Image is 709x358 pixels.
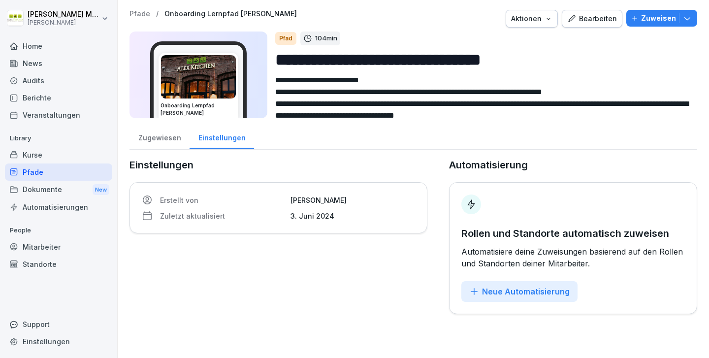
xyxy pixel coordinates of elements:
img: l6qjhl9rz7sybgh3t81c3zrc.png [161,55,236,98]
a: Automatisierungen [5,198,112,216]
button: Zuweisen [626,10,697,27]
a: Einstellungen [5,333,112,350]
p: / [156,10,159,18]
p: Automatisierung [449,158,528,172]
p: Rollen und Standorte automatisch zuweisen [461,226,685,241]
p: People [5,223,112,238]
a: Audits [5,72,112,89]
div: Dokumente [5,181,112,199]
a: News [5,55,112,72]
div: New [93,184,109,195]
a: Home [5,37,112,55]
div: Neue Automatisierung [469,286,570,297]
p: 3. Juni 2024 [290,211,415,221]
p: [PERSON_NAME] [28,19,99,26]
a: Pfade [5,163,112,181]
div: Pfad [275,32,296,45]
p: 104 min [315,33,337,43]
a: Zugewiesen [129,124,190,149]
button: Aktionen [506,10,558,28]
a: Kurse [5,146,112,163]
a: Einstellungen [190,124,254,149]
p: Einstellungen [129,158,427,172]
a: Standorte [5,256,112,273]
div: Aktionen [511,13,552,24]
div: Bearbeiten [567,13,617,24]
a: Pfade [129,10,150,18]
p: Zuweisen [641,13,676,24]
a: Veranstaltungen [5,106,112,124]
button: Neue Automatisierung [461,281,578,302]
p: Zuletzt aktualisiert [160,211,285,221]
a: Onboarding Lernpfad [PERSON_NAME] [164,10,297,18]
p: Automatisiere deine Zuweisungen basierend auf den Rollen und Standorten deiner Mitarbeiter. [461,246,685,269]
a: DokumenteNew [5,181,112,199]
p: Library [5,130,112,146]
p: Erstellt von [160,195,285,205]
p: [PERSON_NAME] Müller [28,10,99,19]
a: Berichte [5,89,112,106]
div: Support [5,316,112,333]
p: [PERSON_NAME] [290,195,415,205]
h3: Onboarding Lernpfad [PERSON_NAME] [161,102,236,117]
button: Bearbeiten [562,10,622,28]
a: Mitarbeiter [5,238,112,256]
